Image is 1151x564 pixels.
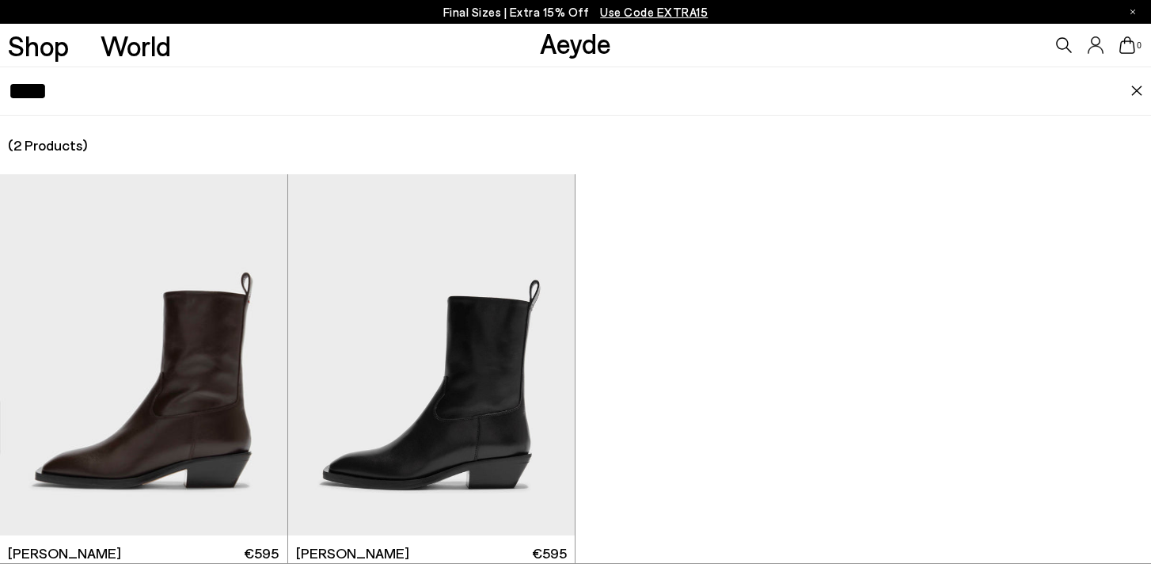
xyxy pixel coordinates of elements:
[101,32,171,59] a: World
[532,543,567,563] span: €595
[1130,86,1143,97] img: close.svg
[244,543,279,563] span: €595
[288,174,575,535] img: Luis Leather Cowboy Ankle Boots
[8,543,121,563] span: [PERSON_NAME]
[1135,41,1143,50] span: 0
[443,2,708,22] p: Final Sizes | Extra 15% Off
[296,543,409,563] span: [PERSON_NAME]
[1119,36,1135,54] a: 0
[8,32,69,59] a: Shop
[540,26,611,59] a: Aeyde
[600,5,708,19] span: Navigate to /collections/ss25-final-sizes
